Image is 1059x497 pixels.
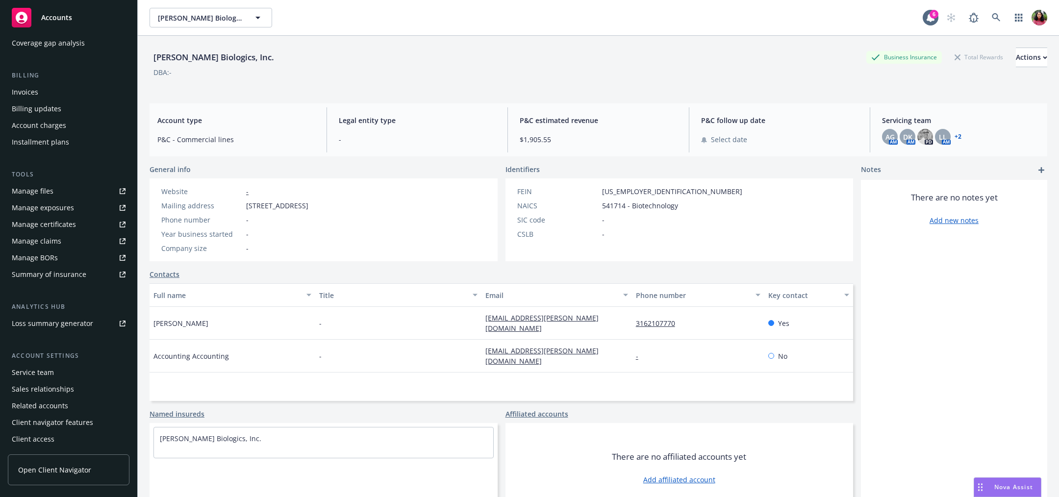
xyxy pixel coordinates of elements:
[12,316,93,331] div: Loss summary generator
[153,351,229,361] span: Accounting Accounting
[150,409,204,419] a: Named insureds
[246,200,308,211] span: [STREET_ADDRESS]
[246,187,249,196] a: -
[8,431,129,447] a: Client access
[764,283,853,307] button: Key contact
[12,381,74,397] div: Sales relationships
[8,183,129,199] a: Manage files
[319,290,466,300] div: Title
[1035,164,1047,176] a: add
[8,84,129,100] a: Invoices
[8,101,129,117] a: Billing updates
[157,115,315,125] span: Account type
[768,290,838,300] div: Key contact
[885,132,895,142] span: AG
[517,229,598,239] div: CSLB
[917,129,933,145] img: photo
[12,101,61,117] div: Billing updates
[986,8,1006,27] a: Search
[12,200,74,216] div: Manage exposures
[12,217,76,232] div: Manage certificates
[520,134,677,145] span: $1,905.55
[339,115,496,125] span: Legal entity type
[8,170,129,179] div: Tools
[339,134,496,145] span: -
[636,351,646,361] a: -
[950,51,1008,63] div: Total Rewards
[246,215,249,225] span: -
[161,215,242,225] div: Phone number
[8,415,129,430] a: Client navigator features
[1009,8,1029,27] a: Switch app
[485,346,599,366] a: [EMAIL_ADDRESS][PERSON_NAME][DOMAIN_NAME]
[1032,10,1047,25] img: photo
[517,215,598,225] div: SIC code
[602,229,605,239] span: -
[994,483,1033,491] span: Nova Assist
[866,51,942,63] div: Business Insurance
[632,283,765,307] button: Phone number
[8,200,129,216] a: Manage exposures
[161,200,242,211] div: Mailing address
[41,14,72,22] span: Accounts
[150,269,179,279] a: Contacts
[8,217,129,232] a: Manage certificates
[701,115,858,125] span: P&C follow up date
[8,365,129,380] a: Service team
[505,164,540,174] span: Identifiers
[12,183,53,199] div: Manage files
[150,283,315,307] button: Full name
[12,250,58,266] div: Manage BORs
[636,319,683,328] a: 3162107770
[517,186,598,197] div: FEIN
[636,290,750,300] div: Phone number
[520,115,677,125] span: P&C estimated revenue
[160,434,261,443] a: [PERSON_NAME] Biologics, Inc.
[150,164,191,174] span: General info
[939,132,947,142] span: LL
[153,290,301,300] div: Full name
[12,431,54,447] div: Client access
[246,243,249,253] span: -
[158,13,243,23] span: [PERSON_NAME] Biologics, Inc.
[602,186,742,197] span: [US_EMPLOYER_IDENTIFICATION_NUMBER]
[481,283,632,307] button: Email
[643,474,715,485] a: Add affiliated account
[8,71,129,80] div: Billing
[12,35,85,51] div: Coverage gap analysis
[903,132,912,142] span: DK
[153,318,208,328] span: [PERSON_NAME]
[157,134,315,145] span: P&C - Commercial lines
[8,35,129,51] a: Coverage gap analysis
[974,477,1041,497] button: Nova Assist
[1016,48,1047,67] div: Actions
[150,8,272,27] button: [PERSON_NAME] Biologics, Inc.
[955,134,961,140] a: +2
[246,229,249,239] span: -
[18,465,91,475] span: Open Client Navigator
[517,200,598,211] div: NAICS
[12,365,54,380] div: Service team
[8,398,129,414] a: Related accounts
[153,67,172,77] div: DBA: -
[150,51,278,64] div: [PERSON_NAME] Biologics, Inc.
[12,118,66,133] div: Account charges
[12,233,61,249] div: Manage claims
[711,134,747,145] span: Select date
[602,200,678,211] span: 541714 - Biotechnology
[8,351,129,361] div: Account settings
[8,250,129,266] a: Manage BORs
[12,84,38,100] div: Invoices
[882,115,1039,125] span: Servicing team
[12,134,69,150] div: Installment plans
[8,302,129,312] div: Analytics hub
[12,267,86,282] div: Summary of insurance
[485,313,599,333] a: [EMAIL_ADDRESS][PERSON_NAME][DOMAIN_NAME]
[911,192,998,203] span: There are no notes yet
[8,118,129,133] a: Account charges
[964,8,983,27] a: Report a Bug
[8,134,129,150] a: Installment plans
[12,398,68,414] div: Related accounts
[319,318,322,328] span: -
